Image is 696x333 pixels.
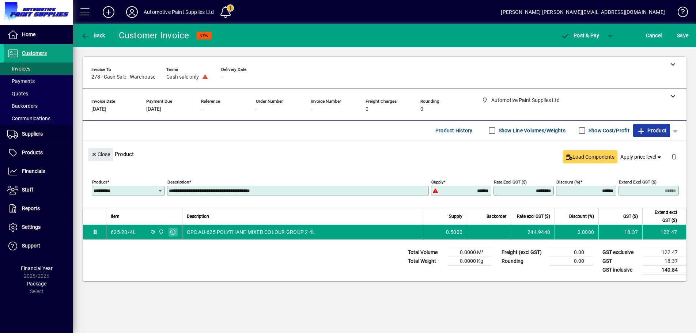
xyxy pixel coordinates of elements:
span: Quotes [7,91,28,97]
span: Load Components [566,153,614,161]
span: Financials [22,168,45,174]
span: - [201,106,203,112]
span: Close [91,148,110,160]
span: [DATE] [146,106,161,112]
span: Discount (%) [569,212,594,220]
mat-label: Description [167,179,189,184]
span: Product History [435,125,473,136]
span: Item [111,212,120,220]
a: Settings [4,218,73,236]
td: 0.0000 Kg [448,257,492,265]
span: Reports [22,205,40,211]
mat-label: Rate excl GST ($) [494,179,527,184]
span: Support [22,243,40,249]
td: 0.00 [549,248,593,257]
label: Show Line Volumes/Weights [497,127,565,134]
app-page-header-button: Back [73,29,113,42]
a: Knowledge Base [672,1,687,25]
td: 122.47 [642,225,686,239]
span: Settings [22,224,41,230]
span: Financial Year [21,265,53,271]
span: 278 - Cash Sale - Warehouse [91,74,155,80]
span: Rate excl GST ($) [517,212,550,220]
td: 0.0000 M³ [448,248,492,257]
span: Supply [449,212,462,220]
button: Close [88,148,113,161]
label: Show Cost/Profit [587,127,629,134]
span: Communications [7,116,50,121]
span: S [677,33,680,38]
td: GST inclusive [599,265,643,275]
button: Load Components [563,150,617,163]
div: 244.9440 [515,228,550,236]
span: Cancel [646,30,662,41]
span: Invoices [7,66,30,72]
span: ost & Pay [561,33,599,38]
span: Automotive Paint Supplies Ltd [156,228,165,236]
td: Total Weight [404,257,448,265]
app-page-header-button: Close [86,151,115,158]
button: Save [675,29,690,42]
a: Financials [4,162,73,181]
span: 0.5000 [446,228,463,236]
span: Products [22,150,43,155]
span: - [311,106,312,112]
div: Product [83,141,686,167]
a: Invoices [4,63,73,75]
span: [DATE] [91,106,106,112]
span: 0 [366,106,368,112]
button: Apply price level [617,150,666,163]
td: GST exclusive [599,248,643,257]
span: Extend excl GST ($) [647,208,677,224]
a: Backorders [4,100,73,112]
span: Backorders [7,103,38,109]
div: 625-20/4L [111,228,136,236]
span: P [574,33,577,38]
span: 0 [420,106,423,112]
td: 18.37 [598,225,642,239]
button: Cancel [644,29,664,42]
span: - [221,74,223,80]
a: Suppliers [4,125,73,143]
td: 122.47 [643,248,686,257]
a: Support [4,237,73,255]
div: Automotive Paint Supplies Ltd [144,6,214,18]
span: Staff [22,187,33,193]
a: Reports [4,200,73,218]
td: Freight (excl GST) [498,248,549,257]
span: ave [677,30,688,41]
button: Delete [665,148,683,166]
span: Backorder [487,212,506,220]
span: Suppliers [22,131,43,137]
td: Total Volume [404,248,448,257]
span: Back [81,33,105,38]
span: Package [27,281,46,287]
mat-label: Supply [431,179,443,184]
button: Back [79,29,107,42]
a: Communications [4,112,73,125]
a: Payments [4,75,73,87]
span: Payments [7,78,35,84]
a: Quotes [4,87,73,100]
td: 0.0000 [555,225,598,239]
span: CPC AU-625 POLYTHANE MIXED COLOUR GROUP 2 4L [187,228,315,236]
span: NEW [200,33,209,38]
span: - [256,106,257,112]
button: Product [633,124,670,137]
div: Customer Invoice [119,30,189,41]
span: GST ($) [623,212,638,220]
span: Home [22,31,35,37]
mat-label: Discount (%) [556,179,580,184]
td: 0.00 [549,257,593,265]
a: Products [4,144,73,162]
button: Product History [432,124,476,137]
td: 18.37 [643,257,686,265]
td: GST [599,257,643,265]
mat-label: Extend excl GST ($) [619,179,657,184]
button: Profile [120,5,144,19]
td: Rounding [498,257,549,265]
a: Home [4,26,73,44]
app-page-header-button: Delete [665,153,683,160]
mat-label: Product [92,179,107,184]
span: Product [637,125,666,136]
